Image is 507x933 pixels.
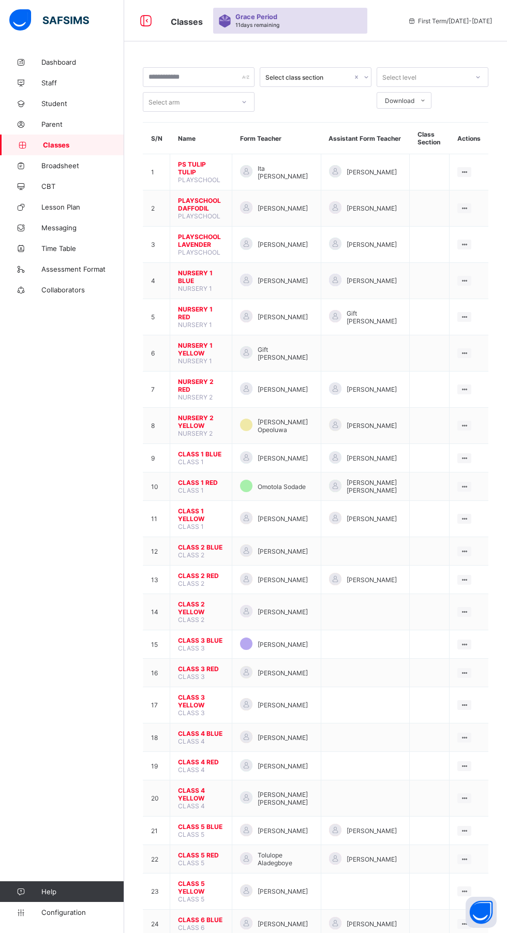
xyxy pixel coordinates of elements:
td: 1 [143,154,170,190]
span: Staff [41,79,124,87]
td: 14 [143,594,170,630]
span: Grace Period [235,13,277,21]
span: Student [41,99,124,108]
span: CLASS 3 RED [178,665,224,673]
span: [PERSON_NAME] [258,608,308,616]
span: CLASS 1 [178,523,204,530]
span: Broadsheet [41,161,124,170]
span: Help [41,887,124,896]
td: 16 [143,659,170,687]
th: S/N [143,123,170,154]
span: Classes [171,17,203,27]
span: [PERSON_NAME] [347,920,397,928]
span: [PERSON_NAME] [347,204,397,212]
span: [PERSON_NAME] [258,386,308,393]
td: 4 [143,263,170,299]
td: 2 [143,190,170,227]
span: NURSERY 2 [178,430,213,437]
span: [PERSON_NAME] [347,855,397,863]
span: Ita [PERSON_NAME] [258,165,312,180]
td: 19 [143,752,170,780]
th: Assistant Form Teacher [321,123,409,154]
td: 23 [143,873,170,910]
span: [PERSON_NAME] [258,641,308,648]
span: CLASS 1 [178,486,204,494]
span: [PERSON_NAME] [347,422,397,430]
td: 18 [143,723,170,752]
span: [PERSON_NAME] [258,669,308,677]
span: [PERSON_NAME] [347,576,397,584]
span: CLASS 2 [178,580,204,587]
span: [PERSON_NAME] [347,241,397,248]
span: NURSERY 1 [178,321,212,329]
span: NURSERY 1 RED [178,305,224,321]
th: Form Teacher [232,123,321,154]
span: Assessment Format [41,265,124,273]
span: NURSERY 1 [178,285,212,292]
td: 3 [143,227,170,263]
th: Class Section [410,123,450,154]
span: CLASS 5 [178,831,204,838]
span: CLASS 4 [178,737,205,745]
div: Select arm [148,92,180,112]
span: CLASS 4 [178,802,205,810]
span: CLASS 5 RED [178,851,224,859]
td: 20 [143,780,170,817]
span: PLAYSCHOOL [178,176,220,184]
td: 13 [143,566,170,594]
img: safsims [9,9,89,31]
span: CLASS 2 [178,551,204,559]
span: PLAYSCHOOL LAVENDER [178,233,224,248]
span: CLASS 1 YELLOW [178,507,224,523]
span: PLAYSCHOOL DAFFODIL [178,197,224,212]
span: CLASS 4 RED [178,758,224,766]
span: PLAYSCHOOL [178,248,220,256]
span: [PERSON_NAME] [258,454,308,462]
span: [PERSON_NAME] [258,920,308,928]
span: NURSERY 1 [178,357,212,365]
span: CBT [41,182,124,190]
div: Select class section [265,73,352,81]
span: [PERSON_NAME] [347,277,397,285]
span: [PERSON_NAME] [258,576,308,584]
span: CLASS 4 YELLOW [178,787,224,802]
span: CLASS 2 [178,616,204,624]
td: 10 [143,472,170,501]
img: sticker-purple.71386a28dfed39d6af7621340158ba97.svg [218,14,231,27]
span: NURSERY 2 [178,393,213,401]
span: CLASS 5 BLUE [178,823,224,831]
span: [PERSON_NAME] [258,241,308,248]
div: Select level [382,67,416,87]
span: CLASS 2 YELLOW [178,600,224,616]
td: 11 [143,501,170,537]
span: CLASS 4 [178,766,205,774]
td: 6 [143,335,170,372]
span: [PERSON_NAME] [347,827,397,835]
span: Messaging [41,224,124,232]
span: [PERSON_NAME] [258,827,308,835]
span: Download [385,97,414,105]
span: [PERSON_NAME] [PERSON_NAME] [347,479,401,494]
span: NURSERY 2 RED [178,378,224,393]
td: 7 [143,372,170,408]
span: [PERSON_NAME] [258,515,308,523]
span: [PERSON_NAME] [258,887,308,895]
span: NURSERY 2 YELLOW [178,414,224,430]
span: [PERSON_NAME] Opeoluwa [258,418,312,434]
span: [PERSON_NAME] [347,515,397,523]
span: CLASS 4 BLUE [178,730,224,737]
span: Gift [PERSON_NAME] [258,346,312,361]
td: 5 [143,299,170,335]
th: Actions [450,123,488,154]
span: Lesson Plan [41,203,124,211]
span: Collaborators [41,286,124,294]
td: 12 [143,537,170,566]
span: PLAYSCHOOL [178,212,220,220]
span: CLASS 2 BLUE [178,543,224,551]
button: Open asap [466,897,497,928]
th: Name [170,123,232,154]
span: [PERSON_NAME] [258,547,308,555]
span: [PERSON_NAME] [347,386,397,393]
span: session/term information [408,17,492,25]
span: CLASS 3 [178,673,205,680]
